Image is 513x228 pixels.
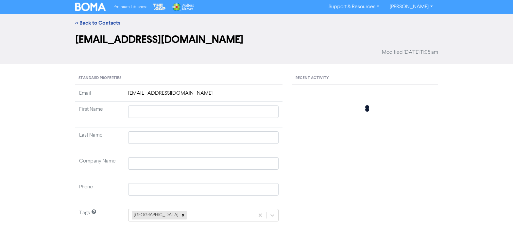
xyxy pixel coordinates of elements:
[75,20,120,26] a: << Back to Contacts
[132,211,180,219] div: [GEOGRAPHIC_DATA]
[152,3,166,11] img: The Gap
[75,33,438,46] h2: [EMAIL_ADDRESS][DOMAIN_NAME]
[292,72,438,85] div: Recent Activity
[385,2,438,12] a: [PERSON_NAME]
[480,197,513,228] iframe: Chat Widget
[75,179,124,205] td: Phone
[75,89,124,102] td: Email
[124,89,283,102] td: [EMAIL_ADDRESS][DOMAIN_NAME]
[113,5,147,9] span: Premium Libraries:
[75,72,283,85] div: Standard Properties
[382,48,438,56] span: Modified [DATE] 11:05 am
[75,127,124,153] td: Last Name
[323,2,385,12] a: Support & Resources
[75,153,124,179] td: Company Name
[75,102,124,127] td: First Name
[172,3,194,11] img: Wolters Kluwer
[75,3,106,11] img: BOMA Logo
